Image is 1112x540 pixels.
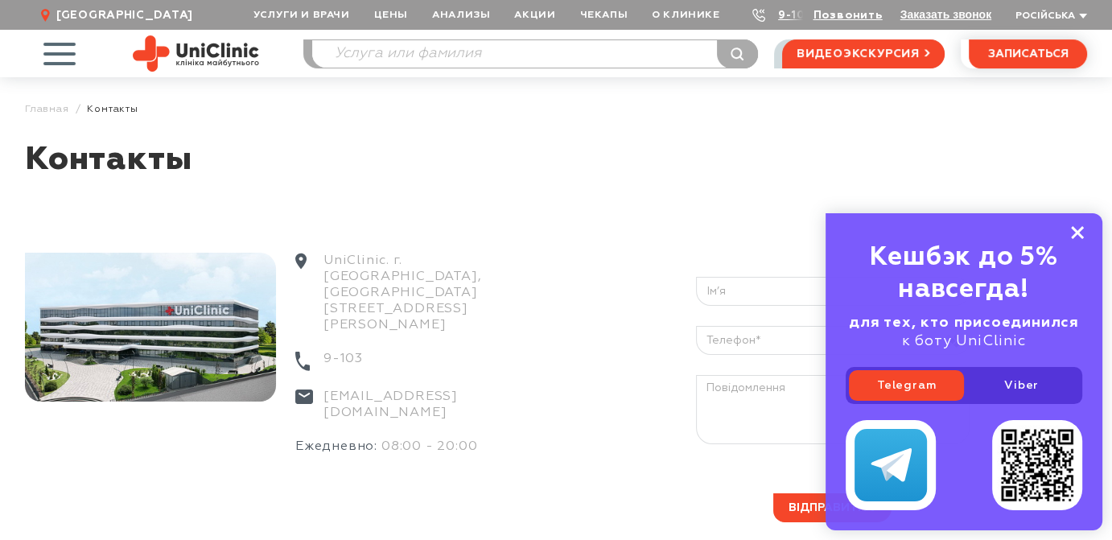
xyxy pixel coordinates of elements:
button: записаться [969,39,1087,68]
input: Услуга или фамилия [312,40,757,68]
h1: Контакты [25,140,1087,196]
span: Контакты [87,103,138,115]
a: Главная [25,103,69,115]
span: Відправити [789,502,867,513]
div: UniClinic. г.[GEOGRAPHIC_DATA], [GEOGRAPHIC_DATA] [STREET_ADDRESS][PERSON_NAME] [295,253,534,351]
a: видеоэкскурсия [782,39,945,68]
span: [GEOGRAPHIC_DATA] [56,8,193,23]
button: Російська [1011,10,1087,23]
div: 08:00 - 20:00 [295,439,534,472]
div: к боту UniClinic [846,314,1082,351]
button: Заказать звонок [900,8,991,21]
a: [EMAIL_ADDRESS][DOMAIN_NAME] [323,389,534,421]
span: записаться [988,48,1069,60]
b: для тех, кто присоединился [849,315,1079,330]
span: Російська [1015,11,1075,21]
a: 9-103 [323,351,363,371]
div: Кешбэк до 5% навсегда! [846,241,1082,306]
img: Site [133,35,259,72]
input: Телефон* [696,326,970,355]
a: 9-103 [778,10,813,21]
a: Telegram [849,370,964,401]
button: Відправити [773,493,892,522]
span: Ежедневно: [295,440,381,453]
a: Позвонить [813,10,882,21]
input: Ім’я [696,277,970,306]
span: видеоэкскурсия [797,40,920,68]
a: Viber [964,370,1079,401]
